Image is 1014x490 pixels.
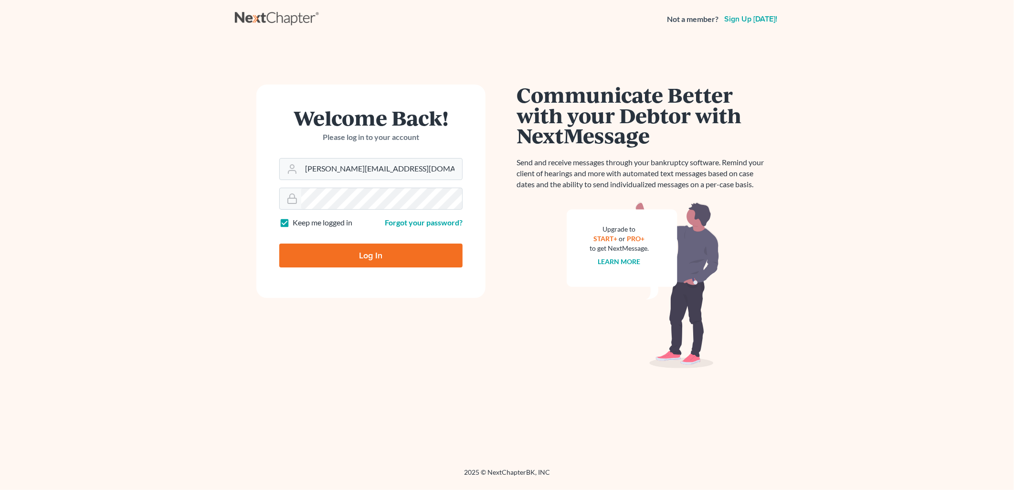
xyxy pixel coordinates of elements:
[598,257,641,266] a: Learn more
[619,234,626,243] span: or
[590,244,649,253] div: to get NextMessage.
[594,234,618,243] a: START+
[301,159,462,180] input: Email Address
[385,218,463,227] a: Forgot your password?
[567,202,719,369] img: nextmessage_bg-59042aed3d76b12b5cd301f8e5b87938c9018125f34e5fa2b7a6b67550977c72.svg
[517,85,770,146] h1: Communicate Better with your Debtor with NextMessage
[293,217,352,228] label: Keep me logged in
[279,132,463,143] p: Please log in to your account
[627,234,645,243] a: PRO+
[279,244,463,267] input: Log In
[235,468,779,485] div: 2025 © NextChapterBK, INC
[667,14,718,25] strong: Not a member?
[590,224,649,234] div: Upgrade to
[517,157,770,190] p: Send and receive messages through your bankruptcy software. Remind your client of hearings and mo...
[722,15,779,23] a: Sign up [DATE]!
[279,107,463,128] h1: Welcome Back!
